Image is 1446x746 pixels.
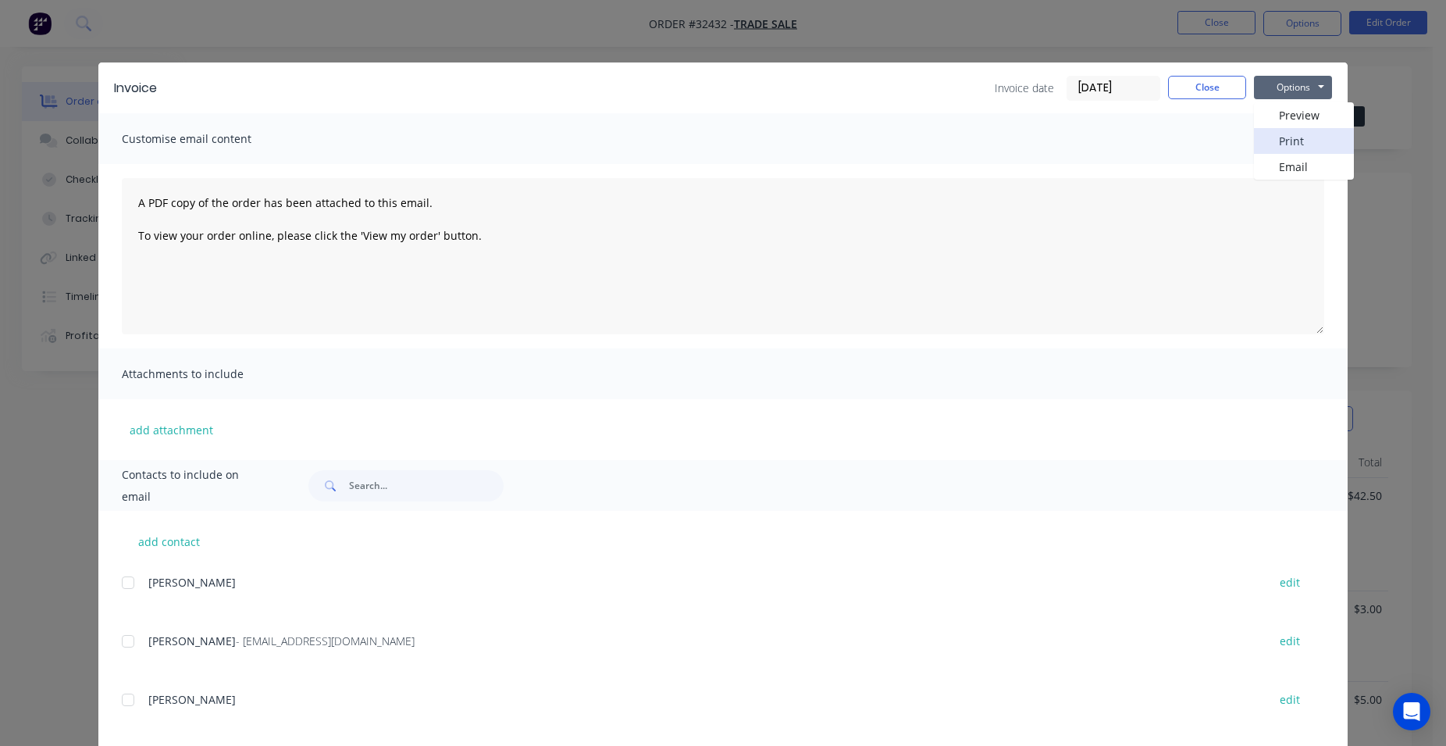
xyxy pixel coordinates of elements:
span: - [EMAIL_ADDRESS][DOMAIN_NAME] [236,634,415,648]
span: [PERSON_NAME] [148,575,236,590]
button: add attachment [122,418,221,441]
button: edit [1270,572,1309,593]
div: Open Intercom Messenger [1393,693,1430,730]
button: Options [1254,76,1332,99]
button: edit [1270,630,1309,651]
button: add contact [122,530,215,553]
span: [PERSON_NAME] [148,634,236,648]
button: edit [1270,689,1309,710]
div: Invoice [114,79,157,98]
span: Invoice date [995,80,1054,96]
span: Contacts to include on email [122,464,269,508]
button: Email [1254,154,1354,180]
span: [PERSON_NAME] [148,692,236,707]
span: Customise email content [122,128,294,150]
button: Preview [1254,102,1354,128]
span: Attachments to include [122,363,294,385]
button: Print [1254,128,1354,154]
input: Search... [349,470,504,501]
textarea: A PDF copy of the order has been attached to this email. To view your order online, please click ... [122,178,1324,334]
button: Close [1168,76,1246,99]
